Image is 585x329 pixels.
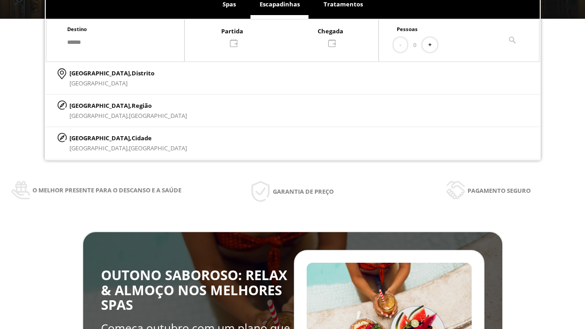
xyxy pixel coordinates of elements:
[69,101,187,111] p: [GEOGRAPHIC_DATA],
[132,69,154,77] span: Distrito
[397,26,418,32] span: Pessoas
[129,111,187,120] span: [GEOGRAPHIC_DATA]
[129,144,187,152] span: [GEOGRAPHIC_DATA]
[69,79,128,87] span: [GEOGRAPHIC_DATA]
[69,144,129,152] span: [GEOGRAPHIC_DATA],
[468,186,531,196] span: Pagamento seguro
[132,101,152,110] span: Região
[394,37,407,53] button: -
[69,111,129,120] span: [GEOGRAPHIC_DATA],
[413,40,416,50] span: 0
[67,26,87,32] span: Destino
[69,68,154,78] p: [GEOGRAPHIC_DATA],
[273,186,334,196] span: Garantia de preço
[69,133,187,143] p: [GEOGRAPHIC_DATA],
[132,134,152,142] span: Cidade
[101,266,287,314] span: OUTONO SABOROSO: RELAX & ALMOÇO NOS MELHORES SPAS
[32,185,181,195] span: O melhor presente para o descanso e a saúde
[422,37,437,53] button: +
